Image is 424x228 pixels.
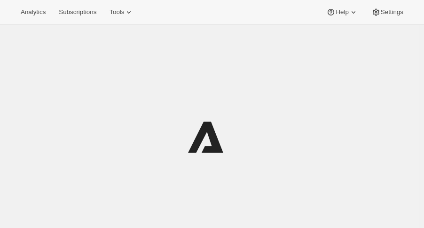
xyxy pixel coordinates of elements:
span: Settings [381,8,403,16]
span: Help [336,8,348,16]
button: Subscriptions [53,6,102,19]
button: Tools [104,6,139,19]
span: Subscriptions [59,8,96,16]
button: Analytics [15,6,51,19]
span: Analytics [21,8,46,16]
button: Help [321,6,363,19]
button: Settings [366,6,409,19]
span: Tools [110,8,124,16]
